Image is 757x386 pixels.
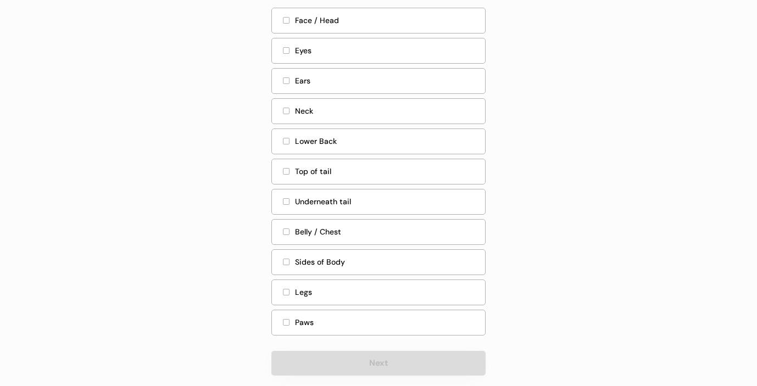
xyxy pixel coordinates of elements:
div: Top of tail [295,166,478,177]
div: Lower Back [295,136,478,147]
div: Paws [295,317,478,328]
div: Legs [295,287,478,298]
div: Underneath tail [295,196,478,208]
div: Neck [295,105,478,117]
div: Face / Head [295,15,478,26]
button: Next [271,351,486,376]
div: Eyes [295,45,478,57]
div: Sides of Body [295,256,478,268]
div: Ears [295,75,478,87]
div: Belly / Chest [295,226,478,238]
